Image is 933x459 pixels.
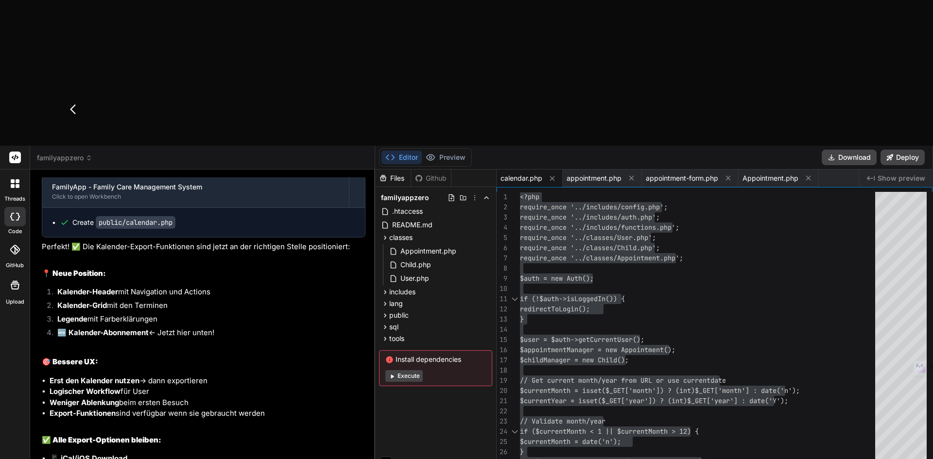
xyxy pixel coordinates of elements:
div: 1 [497,192,507,202]
div: 11 [497,294,507,304]
li: mit den Terminen [50,300,365,314]
li: mit Farberklärungen [50,314,365,327]
span: require_once '../includes/config.php'; [520,203,668,211]
span: $appointmentManager = new Appointment(); [520,345,675,354]
span: require_once '../classes/Child.php'; [520,243,660,252]
div: 21 [497,396,507,406]
li: für User [50,386,365,397]
label: threads [4,195,25,203]
div: 14 [497,324,507,335]
div: 20 [497,386,507,396]
div: Github [411,173,451,183]
span: require_once '../classes/User.php'; [520,233,656,242]
span: familyappzero [37,153,92,163]
span: $user = $auth->getCurrentUser(); [520,335,644,344]
div: 13 [497,314,507,324]
span: $currentMonth = isset($_GET['month']) ? (int)$_GET [520,386,714,395]
span: $currentMonth = date('n'); [520,437,621,446]
div: 12 [497,304,507,314]
div: 3 [497,212,507,222]
span: require_once '../includes/auth.php'; [520,213,660,221]
span: $auth = new Auth(); [520,274,594,283]
span: $childManager = new Child(); [520,356,629,364]
div: 2 [497,202,507,212]
div: Click to open Workbench [52,193,339,201]
span: date [710,376,726,385]
span: classes [389,233,413,242]
span: ['month'] : date('n'); [714,386,800,395]
span: year'] : date('Y'); [714,396,788,405]
strong: 🎯 Bessere UX: [42,357,98,366]
button: Download [822,150,877,165]
span: README.md [391,219,433,231]
div: Files [375,173,411,183]
span: require_once '../includes/functions.php'; [520,223,679,232]
p: Perfekt! ✅ Die Kalender-Export-Funktionen sind jetzt an der richtigen Stelle positioniert: [42,241,365,253]
span: } [520,315,524,323]
button: Preview [422,151,469,164]
div: 6 [497,243,507,253]
div: 26 [497,447,507,457]
label: GitHub [6,261,24,270]
div: 5 [497,233,507,243]
span: Show preview [878,173,925,183]
strong: Kalender-Header [57,287,118,296]
div: 25 [497,437,507,447]
span: <?php [520,192,539,201]
span: sql [389,322,398,332]
li: ← Jetzt hier unten! [50,327,365,341]
li: → dann exportieren [50,375,365,387]
span: Appointment.php [399,245,457,257]
strong: Erst den Kalender nutzen [50,376,139,385]
span: require_once '../classes/Appointment.php'; [520,254,683,262]
div: 16 [497,345,507,355]
strong: Export-Funktionen [50,408,116,418]
code: public/calendar.php [96,216,175,229]
span: User.php [399,272,430,284]
span: familyappzero [381,193,429,203]
div: 19 [497,375,507,386]
strong: Kalender-Grid [57,301,107,310]
span: Child.php [399,259,432,271]
span: appointment.php [567,173,622,183]
div: 15 [497,335,507,345]
div: Create [72,218,175,227]
li: sind verfügbar wenn sie gebraucht werden [50,408,365,419]
div: 4 [497,222,507,233]
div: Click to collapse the range. [508,426,521,437]
button: Deploy [881,150,925,165]
strong: Legende [57,314,87,323]
strong: ✅ Alle Export-Optionen bleiben: [42,435,161,444]
span: .htaccess [391,205,424,217]
div: 7 [497,253,507,263]
span: Install dependencies [385,355,486,364]
span: lang [389,299,403,308]
div: 22 [497,406,507,416]
span: // Validate month/year [520,417,605,425]
div: 24 [497,426,507,437]
span: calendar.php [501,173,542,183]
div: 17 [497,355,507,365]
label: code [8,227,22,236]
label: Upload [6,298,24,306]
span: Appointment.php [743,173,798,183]
span: // Get current month/year from URL or use current [520,376,710,385]
span: if ($currentMonth < 1 || $currentMonth > 12) { [520,427,699,436]
div: 8 [497,263,507,273]
span: tools [389,334,404,343]
button: Editor [381,151,422,164]
strong: Logischer Workflow [50,387,121,396]
span: if (!$auth->isLoggedIn()) { [520,294,625,303]
div: 10 [497,284,507,294]
div: Click to collapse the range. [508,294,521,304]
div: FamilyApp - Family Care Management System [52,182,339,192]
strong: 📍 Neue Position: [42,269,106,278]
div: 23 [497,416,507,426]
li: mit Navigation und Actions [50,287,365,300]
span: redirectToLogin(); [520,305,590,313]
button: Execute [385,370,423,382]
strong: 🆕 Kalender-Abonnement [57,328,149,337]
span: public [389,310,409,320]
button: FamilyApp - Family Care Management SystemClick to open Workbench [42,175,349,207]
div: 9 [497,273,507,284]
